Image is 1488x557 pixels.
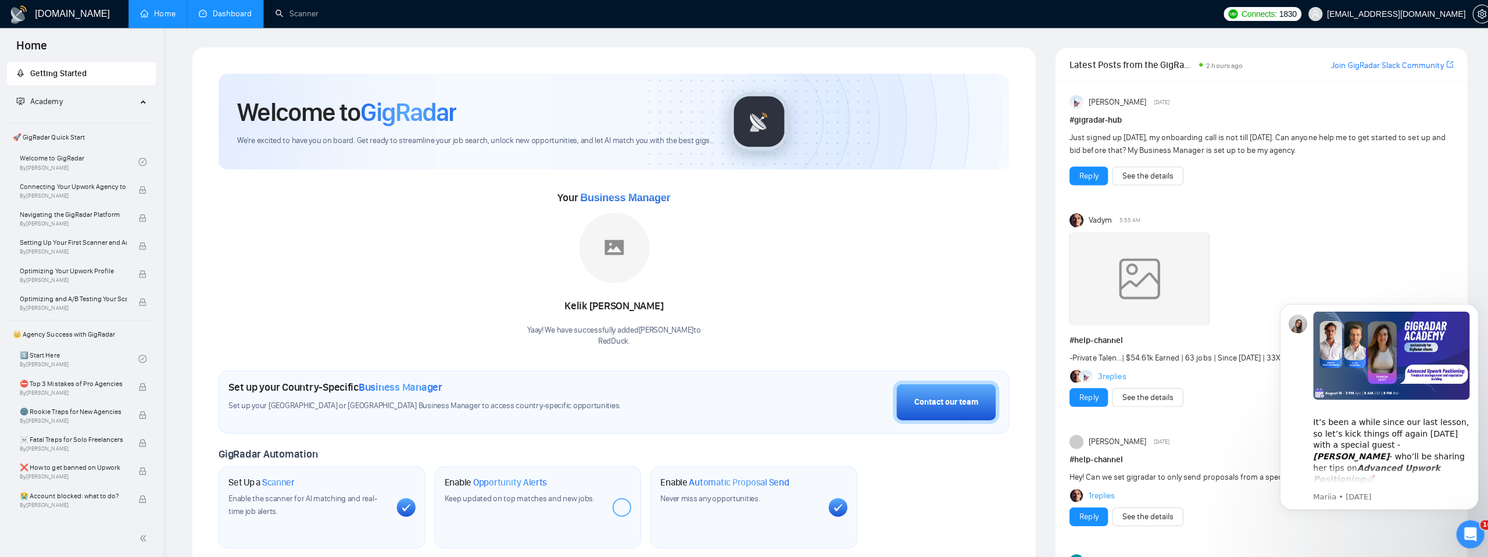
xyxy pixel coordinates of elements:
span: Setting Up Your First Scanner and Auto-Bidder [20,235,126,247]
img: Anisuzzaman Khan [1074,368,1086,381]
span: Business Manager [357,379,440,391]
a: See the details [1116,389,1167,402]
a: Welcome to GigRadarBy[PERSON_NAME] [20,148,138,174]
button: See the details [1106,386,1177,405]
span: 🌚 Rookie Traps for New Agencies [20,404,126,415]
span: By [PERSON_NAME] [20,219,126,226]
span: By [PERSON_NAME] [20,387,126,394]
a: export [1439,59,1446,70]
span: 👑 Agency Success with GigRadar [8,321,154,344]
span: ☠️ Fatal Traps for Solo Freelancers [20,431,126,443]
span: By [PERSON_NAME] [20,303,126,310]
h1: # help-channel [1064,333,1446,345]
img: gigradar-logo.png [726,92,784,150]
span: lock [138,409,146,417]
a: Reply [1074,508,1092,520]
a: Private Talen... [1067,351,1115,361]
a: dashboardDashboard [198,9,251,19]
div: Contact our team [909,394,973,406]
span: lock [138,241,146,249]
img: Anisuzzaman Khan [1064,95,1078,109]
span: Connecting Your Upwork Agency to GigRadar [20,180,126,191]
button: Reply [1064,166,1102,184]
span: 5:55 AM [1114,214,1135,224]
button: See the details [1106,505,1177,523]
a: See the details [1116,169,1167,181]
span: Hey! Can we set gigradar to only send proposals from a specialised profile? thanks [1064,470,1351,480]
span: rocket [16,69,24,77]
span: Vadym [1083,213,1106,226]
span: 10 [1472,517,1486,527]
span: lock [138,297,146,305]
a: Reply [1074,389,1092,402]
iframe: Intercom live chat [1448,517,1476,545]
a: 1️⃣ Start HereBy[PERSON_NAME] [20,344,138,370]
span: - | $54.61k Earned | 63 jobs | Since [DATE] | 33XP [1064,351,1278,361]
span: GigRadar Automation [217,445,316,458]
span: 1830 [1272,8,1290,20]
span: [DATE] [1147,97,1163,107]
span: By [PERSON_NAME] [20,191,126,198]
span: By [PERSON_NAME] [20,471,126,478]
span: [PERSON_NAME] [1083,433,1140,446]
span: lock [138,213,146,221]
button: setting [1465,5,1483,23]
span: 😭 Account blocked: what to do? [20,487,126,499]
span: Business Manager [577,191,667,202]
a: See the details [1116,508,1167,520]
span: [PERSON_NAME] [1083,95,1140,108]
span: Just signed up [DATE], my onboarding call is not till [DATE]. Can anyone help me to get started t... [1064,132,1437,155]
span: By [PERSON_NAME] [20,415,126,422]
button: Reply [1064,505,1102,523]
a: Reply [1074,169,1092,181]
h1: Welcome to [236,96,454,127]
span: Your [555,190,667,203]
span: 🚀 GigRadar Quick Start [8,125,154,148]
span: double-left [138,530,150,541]
span: Optimizing Your Upwork Profile [20,263,126,275]
h1: # gigradar-hub [1064,113,1446,126]
span: check-circle [138,353,146,361]
span: Academy [30,96,62,106]
span: lock [138,465,146,473]
span: Optimizing and A/B Testing Your Scanner for Better Results [20,291,126,303]
span: Set up your [GEOGRAPHIC_DATA] or [GEOGRAPHIC_DATA] Business Manager to access country-specific op... [227,398,688,409]
span: Home [7,37,56,62]
button: Reply [1064,386,1102,405]
img: logo [9,5,28,24]
a: Join GigRadar Slack Community [1324,59,1436,72]
img: placeholder.png [576,212,646,281]
h1: Set Up a [227,474,293,485]
span: 2 hours ago [1200,61,1236,69]
span: ⛔ Top 3 Mistakes of Pro Agencies [20,376,126,387]
iframe: Intercom notifications message [1255,285,1488,526]
span: By [PERSON_NAME] [20,275,126,282]
span: lock [138,492,146,501]
a: homeHome [139,9,174,19]
h1: Enable [657,474,785,485]
span: By [PERSON_NAME] [20,247,126,254]
span: lock [138,185,146,193]
span: user [1304,10,1312,18]
span: Opportunity Alerts [470,474,544,485]
a: 1replies [1083,487,1109,499]
a: setting [1465,9,1483,19]
img: Vadym [1064,212,1078,226]
span: check-circle [138,157,146,165]
span: Keep updated on top matches and new jobs. [442,491,592,501]
span: fund-projection-screen [16,97,24,105]
div: Yaay! We have successfully added [PERSON_NAME] to [524,323,697,345]
span: Scanner [260,474,293,485]
span: ❌ How to get banned on Upwork [20,459,126,471]
span: lock [138,437,146,445]
span: export [1439,59,1446,69]
p: RedDuck . [524,334,697,345]
span: By [PERSON_NAME] [20,499,126,506]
